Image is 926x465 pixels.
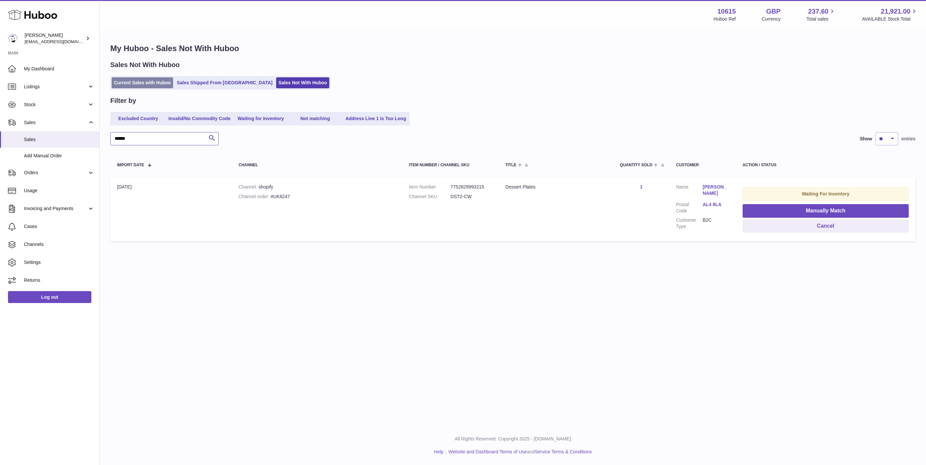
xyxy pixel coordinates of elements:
[806,7,836,22] a: 237.60 Total sales
[239,194,271,199] strong: Channel order
[714,16,736,22] div: Huboo Ref
[105,436,921,442] p: All Rights Reserved. Copyright 2025 - [DOMAIN_NAME]
[676,163,729,167] div: Customer
[24,188,94,194] span: Usage
[174,77,275,88] a: Sales Shipped From [GEOGRAPHIC_DATA]
[24,102,87,108] span: Stock
[743,163,909,167] div: Action / Status
[703,201,729,208] a: AL4 8LA
[24,136,94,143] span: Sales
[766,7,780,16] strong: GBP
[24,223,94,230] span: Cases
[8,291,91,303] a: Log out
[343,113,409,124] a: Address Line 1 is Too Long
[112,113,165,124] a: Excluded Country
[24,277,94,283] span: Returns
[620,163,653,167] span: Quantity Sold
[117,163,144,167] span: Import date
[112,77,173,88] a: Current Sales with Huboo
[24,241,94,248] span: Channels
[24,205,87,212] span: Invoicing and Payments
[762,16,781,22] div: Currency
[239,194,396,200] div: #UK8247
[802,191,849,196] strong: Waiting For Inventory
[289,113,342,124] a: Not matching
[239,163,396,167] div: Channel
[25,32,84,45] div: [PERSON_NAME]
[24,153,94,159] span: Add Manual Order
[901,136,915,142] span: entries
[505,163,516,167] span: Title
[881,7,910,16] span: 21,921.00
[110,96,136,105] h2: Filter by
[676,217,703,230] dt: Customer Type
[743,219,909,233] button: Cancel
[446,449,592,455] li: and
[276,77,329,88] a: Sales Not With Huboo
[8,34,18,43] img: fulfillment@fable.com
[451,184,492,190] dd: 7752829993215
[676,201,703,214] dt: Postal Code
[24,170,87,176] span: Orders
[806,16,836,22] span: Total sales
[703,217,729,230] dd: B2C
[234,113,287,124] a: Waiting for Inventory
[24,66,94,72] span: My Dashboard
[409,184,451,190] dt: Item Number
[110,43,915,54] h1: My Huboo - Sales Not With Huboo
[505,184,607,190] div: Dessert Plates
[862,16,918,22] span: AVAILABLE Stock Total
[743,204,909,218] button: Manually Match
[166,113,233,124] a: Invalid/No Commodity Code
[409,163,492,167] div: Item Number / Channel SKU
[24,119,87,126] span: Sales
[110,60,180,69] h2: Sales Not With Huboo
[808,7,828,16] span: 237.60
[862,7,918,22] a: 21,921.00 AVAILABLE Stock Total
[676,184,703,198] dt: Name
[239,184,258,190] strong: Channel
[535,449,592,454] a: Service Terms & Conditions
[703,184,729,196] a: [PERSON_NAME]
[239,184,396,190] div: shopify
[860,136,872,142] label: Show
[451,194,492,200] dd: DST2-CW
[24,84,87,90] span: Listings
[24,259,94,266] span: Settings
[449,449,527,454] a: Website and Dashboard Terms of Use
[25,39,98,44] span: [EMAIL_ADDRESS][DOMAIN_NAME]
[110,177,232,241] td: [DATE]
[640,184,643,190] a: 1
[409,194,451,200] dt: Channel SKU
[717,7,736,16] strong: 10615
[434,449,444,454] a: Help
